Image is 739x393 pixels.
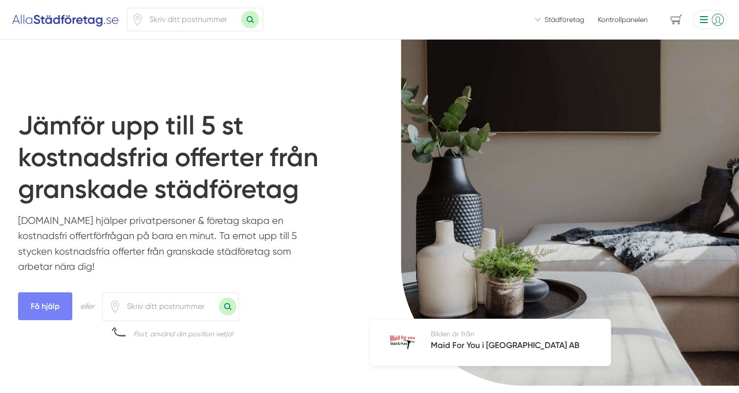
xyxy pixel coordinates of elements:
[598,15,648,24] a: Kontrollpanelen
[131,14,144,26] span: Klicka för att använda din position.
[18,110,346,213] h1: Jämför upp till 5 st kostnadsfria offerter från granskade städföretag
[12,12,119,27] img: Alla Städföretag
[133,329,233,339] div: Psst, använd din position vetja!
[545,15,584,24] span: Städföretag
[663,11,689,28] span: navigation-cart
[431,339,579,354] h5: Maid For You i [GEOGRAPHIC_DATA] AB
[80,300,94,312] div: eller
[241,11,259,28] button: Sök med postnummer
[109,301,121,313] svg: Pin / Karta
[18,213,314,280] p: [DOMAIN_NAME] hjälper privatpersoner & företag skapa en kostnadsfri offertförfrågan på bara en mi...
[144,8,241,31] input: Skriv ditt postnummer
[431,330,474,338] span: Bilden är från
[109,301,121,313] span: Klicka för att använda din position.
[121,295,219,318] input: Skriv ditt postnummer
[390,335,415,349] img: Maid For You i Sverige AB logotyp
[18,292,72,320] span: Få hjälp
[131,14,144,26] svg: Pin / Karta
[219,298,236,315] button: Sök med postnummer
